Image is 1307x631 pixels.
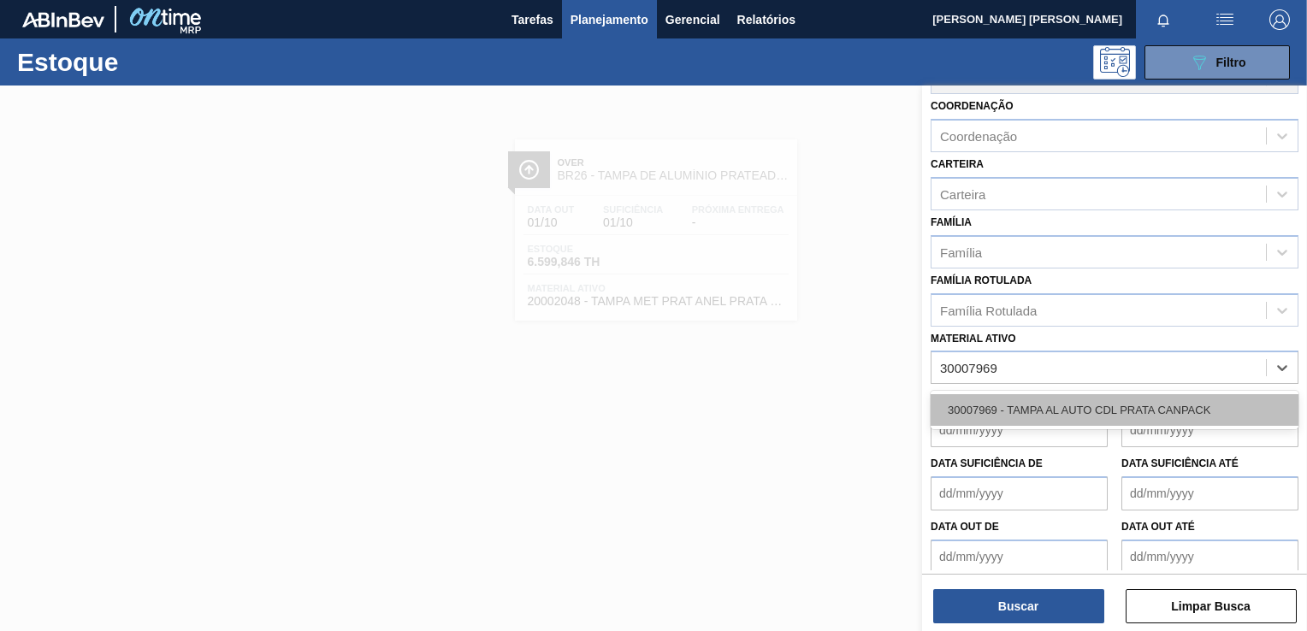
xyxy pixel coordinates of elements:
img: Logout [1269,9,1290,30]
input: dd/mm/yyyy [1121,540,1298,574]
div: Família [940,245,982,259]
label: Data out até [1121,521,1195,533]
span: Gerencial [665,9,720,30]
span: Tarefas [512,9,553,30]
div: Pogramando: nenhum usuário selecionado [1093,45,1136,80]
img: TNhmsLtSVTkK8tSr43FrP2fwEKptu5GPRR3wAAAABJRU5ErkJggg== [22,12,104,27]
div: Carteira [940,186,985,201]
div: Coordenação [940,129,1017,144]
input: dd/mm/yyyy [931,540,1108,574]
input: dd/mm/yyyy [1121,413,1298,447]
label: Data suficiência de [931,457,1043,469]
label: Família [931,216,972,228]
img: userActions [1215,9,1235,30]
label: Família Rotulada [931,274,1032,286]
label: Carteira [931,158,984,170]
label: Data out de [931,521,999,533]
span: Filtro [1216,56,1246,69]
span: Relatórios [737,9,795,30]
span: Planejamento [571,9,648,30]
h1: Estoque [17,52,263,72]
label: Material ativo [931,333,1016,345]
label: Data suficiência até [1121,457,1239,469]
input: dd/mm/yyyy [931,476,1108,510]
div: 30007969 - TAMPA AL AUTO CDL PRATA CANPACK [931,394,1298,426]
label: Coordenação [931,100,1014,112]
input: dd/mm/yyyy [1121,476,1298,510]
button: Notificações [1136,8,1191,32]
div: Família Rotulada [940,303,1037,317]
button: Filtro [1144,45,1290,80]
input: dd/mm/yyyy [931,413,1108,447]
